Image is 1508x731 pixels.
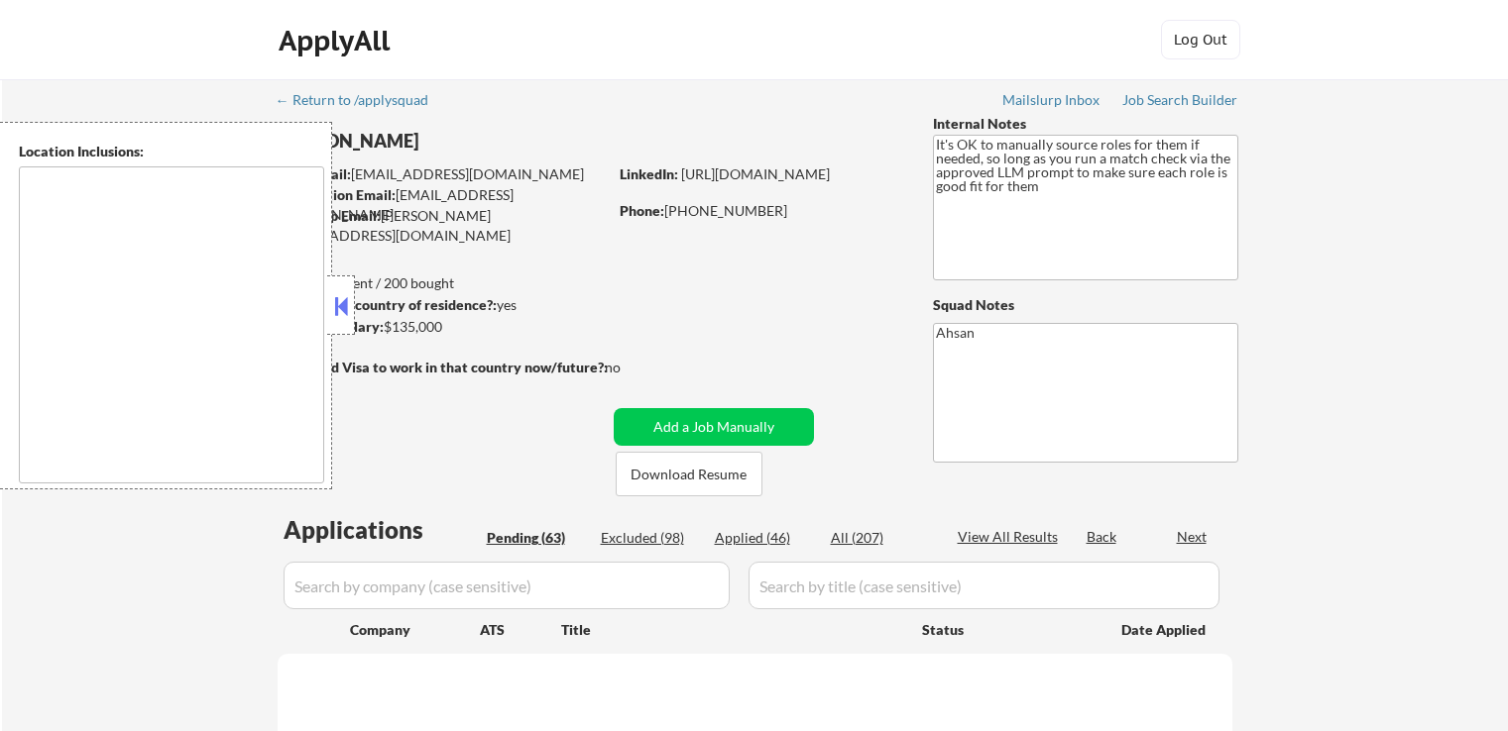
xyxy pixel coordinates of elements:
[487,528,586,548] div: Pending (63)
[276,92,447,112] a: ← Return to /applysquad
[279,185,607,224] div: [EMAIL_ADDRESS][DOMAIN_NAME]
[1161,20,1240,59] button: Log Out
[1002,93,1102,107] div: Mailslurp Inbox
[715,528,814,548] div: Applied (46)
[933,114,1238,134] div: Internal Notes
[1122,93,1238,107] div: Job Search Builder
[620,201,900,221] div: [PHONE_NUMBER]
[831,528,930,548] div: All (207)
[933,295,1238,315] div: Squad Notes
[620,165,678,182] strong: LinkedIn:
[277,296,497,313] strong: Can work in country of residence?:
[480,620,561,640] div: ATS
[276,93,447,107] div: ← Return to /applysquad
[278,206,607,245] div: [PERSON_NAME][EMAIL_ADDRESS][DOMAIN_NAME]
[284,562,730,609] input: Search by company (case sensitive)
[277,273,607,293] div: 46 sent / 200 bought
[561,620,903,640] div: Title
[1121,620,1209,640] div: Date Applied
[279,164,607,184] div: [EMAIL_ADDRESS][DOMAIN_NAME]
[922,611,1093,647] div: Status
[605,358,661,377] div: no
[1177,527,1209,547] div: Next
[616,452,762,496] button: Download Resume
[749,562,1219,609] input: Search by title (case sensitive)
[279,24,396,57] div: ApplyAll
[19,142,324,161] div: Location Inclusions:
[277,317,607,337] div: $135,000
[601,528,700,548] div: Excluded (98)
[620,202,664,219] strong: Phone:
[350,620,480,640] div: Company
[681,165,830,182] a: [URL][DOMAIN_NAME]
[1002,92,1102,112] a: Mailslurp Inbox
[277,295,601,315] div: yes
[278,129,685,154] div: [PERSON_NAME]
[284,518,480,542] div: Applications
[958,527,1064,547] div: View All Results
[614,408,814,446] button: Add a Job Manually
[278,359,608,375] strong: Will need Visa to work in that country now/future?:
[1087,527,1118,547] div: Back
